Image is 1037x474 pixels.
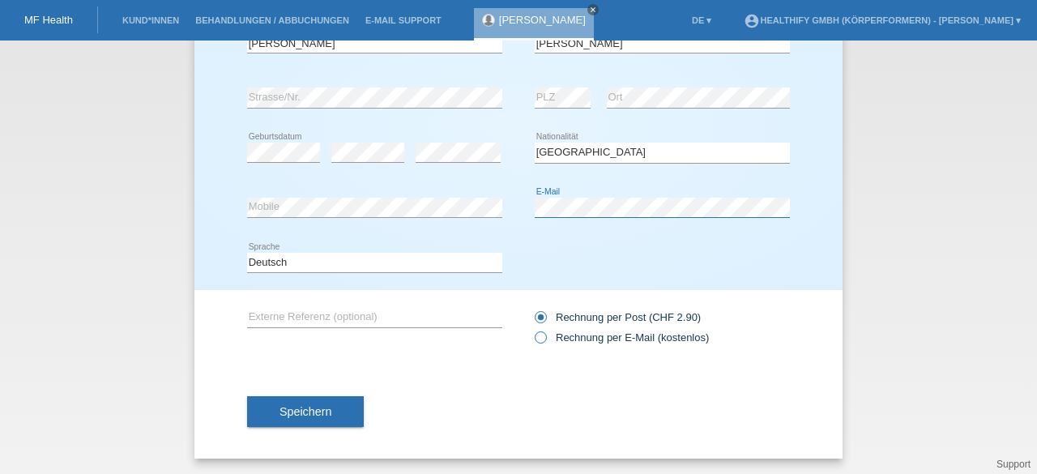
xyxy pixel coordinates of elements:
label: Rechnung per Post (CHF 2.90) [535,311,701,323]
button: Speichern [247,396,364,427]
a: [PERSON_NAME] [499,14,586,26]
a: account_circleHealthify GmbH (Körperformern) - [PERSON_NAME] ▾ [736,15,1029,25]
i: account_circle [744,13,760,29]
a: DE ▾ [684,15,719,25]
input: Rechnung per E-Mail (kostenlos) [535,331,545,352]
label: Rechnung per E-Mail (kostenlos) [535,331,709,344]
a: MF Health [24,14,73,26]
a: Behandlungen / Abbuchungen [187,15,357,25]
i: close [589,6,597,14]
a: Kund*innen [114,15,187,25]
a: E-Mail Support [357,15,450,25]
a: close [587,4,599,15]
input: Rechnung per Post (CHF 2.90) [535,311,545,331]
a: Support [996,459,1031,470]
span: Speichern [280,405,331,418]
